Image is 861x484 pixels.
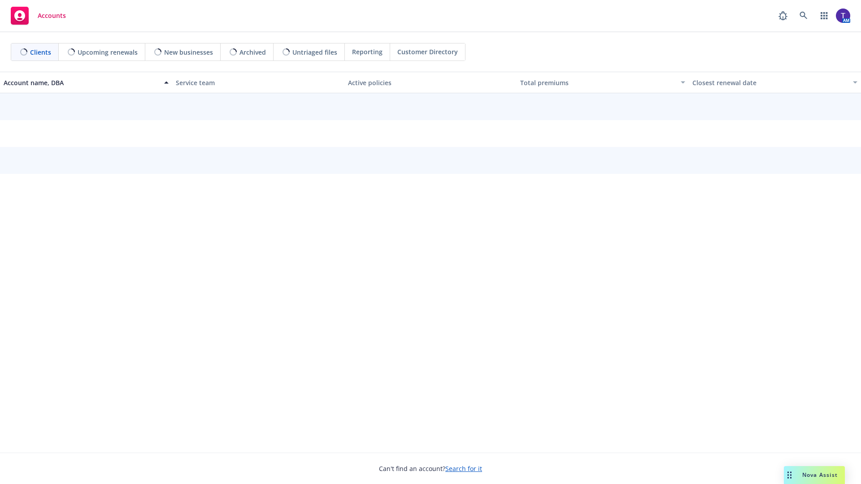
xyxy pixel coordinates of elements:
[344,72,517,93] button: Active policies
[7,3,70,28] a: Accounts
[172,72,344,93] button: Service team
[176,78,341,87] div: Service team
[692,78,848,87] div: Closest renewal date
[784,466,795,484] div: Drag to move
[352,47,383,56] span: Reporting
[445,464,482,473] a: Search for it
[397,47,458,56] span: Customer Directory
[836,9,850,23] img: photo
[795,7,813,25] a: Search
[78,48,138,57] span: Upcoming renewals
[292,48,337,57] span: Untriaged files
[164,48,213,57] span: New businesses
[802,471,838,479] span: Nova Assist
[239,48,266,57] span: Archived
[774,7,792,25] a: Report a Bug
[689,72,861,93] button: Closest renewal date
[38,12,66,19] span: Accounts
[520,78,675,87] div: Total premiums
[30,48,51,57] span: Clients
[379,464,482,473] span: Can't find an account?
[4,78,159,87] div: Account name, DBA
[348,78,513,87] div: Active policies
[784,466,845,484] button: Nova Assist
[815,7,833,25] a: Switch app
[517,72,689,93] button: Total premiums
